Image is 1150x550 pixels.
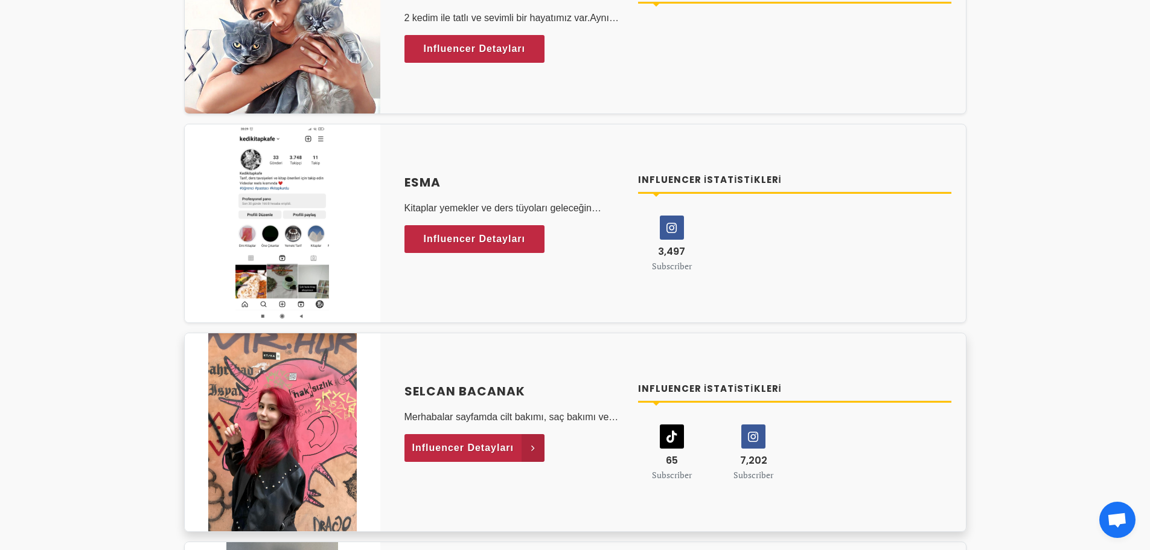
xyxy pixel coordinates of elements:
span: Influencer Detayları [412,439,514,457]
span: 7,202 [740,453,767,467]
h4: Influencer İstatistikleri [638,382,951,396]
p: Merhabalar sayfamda cilt bakımı, saç bakımı ve estetik olan her şeyi paylaşmaktan keyif alıyorum!😍 [404,410,624,424]
p: 2 kedim ile tatlı ve sevimli bir hayatımız var.Aynı zamanda gelişimleri ve bakımları hakkında bil... [404,11,624,25]
div: Açık sohbet [1099,502,1136,538]
span: 65 [666,453,678,467]
small: Subscriber [733,469,773,481]
span: 3,497 [658,245,685,258]
small: Subscriber [652,260,692,272]
a: Influencer Detayları [404,434,545,462]
a: Esma [404,173,624,191]
a: Selcan Bacanak [404,382,624,400]
a: Influencer Detayları [404,35,545,63]
h4: Influencer İstatistikleri [638,173,951,187]
p: Kitaplar yemekler ve ders tüyoları geleceğin pastacısı [404,201,624,216]
a: Influencer Detayları [404,225,545,253]
span: Influencer Detayları [424,230,526,248]
small: Subscriber [652,469,692,481]
span: Influencer Detayları [424,40,526,58]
